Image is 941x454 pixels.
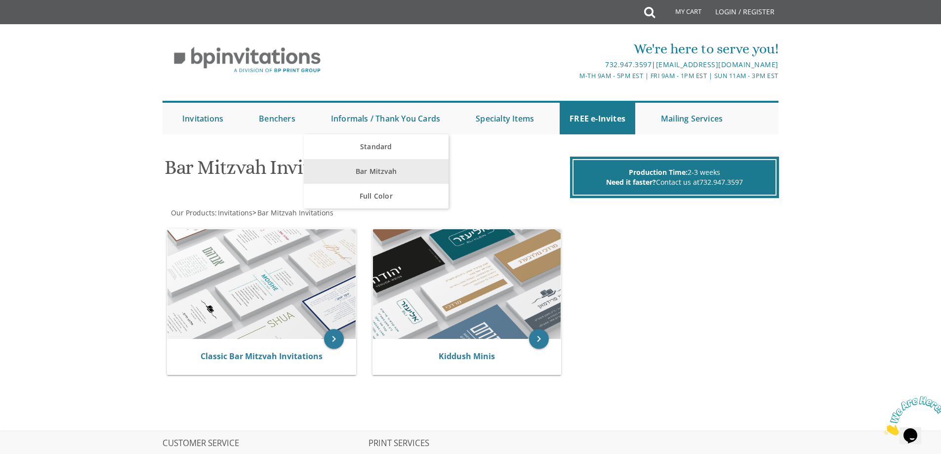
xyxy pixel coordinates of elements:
a: Informals / Thank You Cards [321,103,450,134]
a: Our Products [170,208,215,217]
a: FREE e-Invites [560,103,635,134]
a: Bar Mitzvah Invitations [256,208,333,217]
img: Kiddush Minis [373,229,561,339]
img: Chat attention grabber [4,4,65,43]
h2: PRINT SERVICES [368,439,573,449]
a: 732.947.3597 [699,177,743,187]
span: > [252,208,333,217]
div: | [368,59,778,71]
a: keyboard_arrow_right [529,329,549,349]
span: Production Time: [629,167,688,177]
div: : [163,208,471,218]
h1: Bar Mitzvah Invitations [164,157,568,186]
a: Specialty Items [466,103,544,134]
a: keyboard_arrow_right [324,329,344,349]
h2: CUSTOMER SERVICE [163,439,367,449]
a: Bar Mitzvah [304,159,449,184]
a: [EMAIL_ADDRESS][DOMAIN_NAME] [656,60,778,69]
a: My Cart [654,1,708,26]
span: Invitations [218,208,252,217]
a: Benchers [249,103,305,134]
div: M-Th 9am - 5pm EST | Fri 9am - 1pm EST | Sun 11am - 3pm EST [368,71,778,81]
a: 732.947.3597 [605,60,652,69]
span: Bar Mitzvah Invitations [257,208,333,217]
iframe: chat widget [880,392,941,439]
img: Classic Bar Mitzvah Invitations [167,229,356,339]
a: Kiddush Minis [439,351,495,362]
a: Invitations [172,103,233,134]
span: Need it faster? [606,177,656,187]
a: Invitations [217,208,252,217]
a: Full Color [304,184,449,208]
img: BP Invitation Loft [163,40,332,81]
a: Standard [304,134,449,159]
div: We're here to serve you! [368,39,778,59]
a: Mailing Services [651,103,733,134]
div: 2-3 weeks Contact us at [573,159,777,196]
a: Classic Bar Mitzvah Invitations [201,351,323,362]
